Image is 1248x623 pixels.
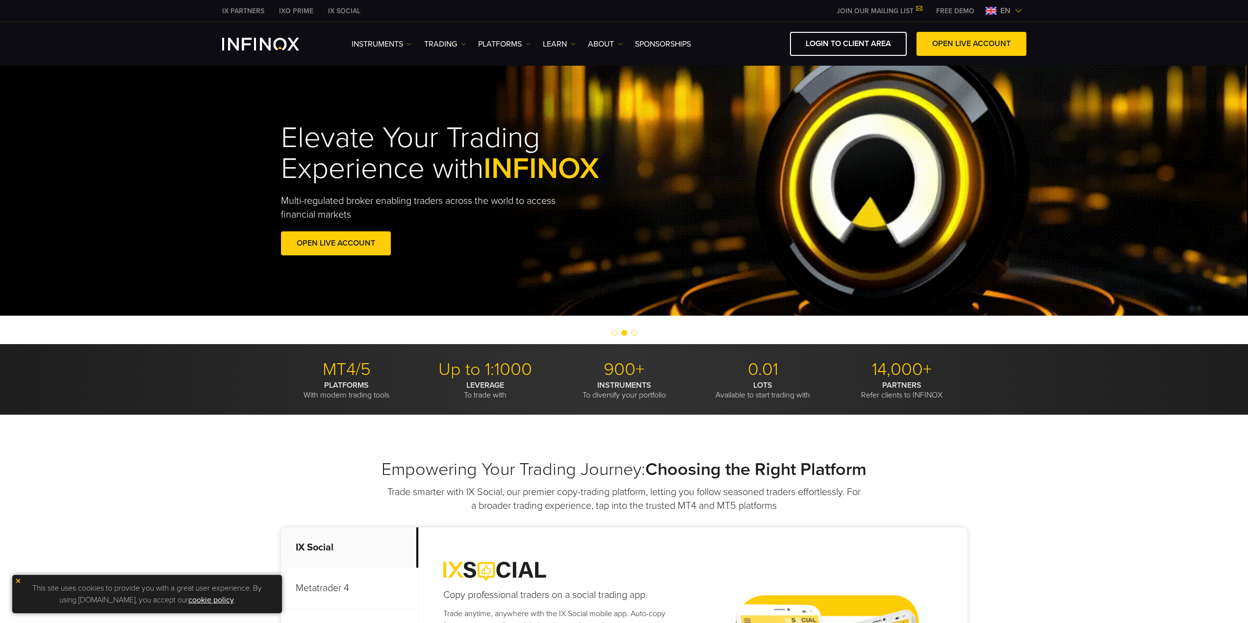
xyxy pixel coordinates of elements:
[588,38,623,50] a: ABOUT
[281,380,412,400] p: With modern trading tools
[543,38,576,50] a: Learn
[222,38,322,50] a: INFINOX Logo
[215,6,272,16] a: INFINOX
[15,577,22,584] img: yellow close icon
[631,330,637,336] span: Go to slide 3
[281,359,412,380] p: MT4/5
[352,38,412,50] a: Instruments
[829,7,929,15] a: JOIN OUR MAILING LIST
[424,38,466,50] a: TRADING
[478,38,531,50] a: PLATFORMS
[645,459,866,480] strong: Choosing the Right Platform
[443,588,677,602] h4: Copy professional traders on a social trading app.
[996,5,1015,17] span: en
[281,527,418,568] p: IX Social
[281,459,968,480] h2: Empowering Your Trading Journey:
[321,6,368,16] a: INFINOX
[635,38,691,50] a: SPONSORSHIPS
[281,231,391,255] a: OPEN LIVE ACCOUNT
[559,380,690,400] p: To diversify your portfolio
[929,6,982,16] a: INFINOX MENU
[281,568,418,609] p: Metatrader 4
[697,380,829,400] p: Available to start trading with
[790,32,907,56] a: LOGIN TO CLIENT AREA
[882,380,921,390] strong: PARTNERS
[17,580,277,608] p: This site uses cookies to provide you with a great user experience. By using [DOMAIN_NAME], you a...
[597,380,651,390] strong: INSTRUMENTS
[281,194,572,222] p: Multi-regulated broker enabling traders across the world to access financial markets
[621,330,627,336] span: Go to slide 2
[484,151,599,186] span: INFINOX
[420,380,551,400] p: To trade with
[386,485,862,513] p: Trade smarter with IX Social, our premier copy-trading platform, letting you follow seasoned trad...
[420,359,551,380] p: Up to 1:1000
[281,123,645,184] h1: Elevate Your Trading Experience with
[611,330,617,336] span: Go to slide 1
[836,359,968,380] p: 14,000+
[324,380,369,390] strong: PLATFORMS
[188,595,234,605] a: cookie policy
[753,380,772,390] strong: LOTS
[917,32,1026,56] a: OPEN LIVE ACCOUNT
[466,380,504,390] strong: LEVERAGE
[836,380,968,400] p: Refer clients to INFINOX
[272,6,321,16] a: INFINOX
[559,359,690,380] p: 900+
[697,359,829,380] p: 0.01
